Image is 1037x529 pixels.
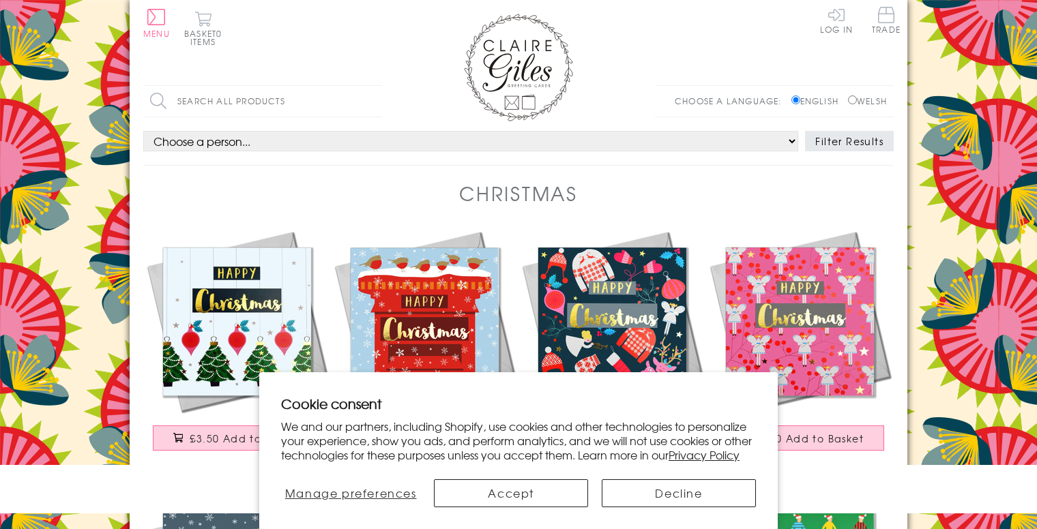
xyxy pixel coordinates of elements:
[518,228,706,464] a: Christmas Card, Jumpers & Mittens, text foiled in shiny gold £3.50 Add to Basket
[190,27,222,48] span: 0 items
[820,7,853,33] a: Log In
[872,7,901,33] span: Trade
[791,95,845,107] label: English
[143,228,331,464] a: Christmas Card, Trees and Baubles, text foiled in shiny gold £3.50 Add to Basket
[716,425,885,451] button: £3.50 Add to Basket
[706,228,894,415] img: Christmas Card, Fairies on Pink, text foiled in shiny gold
[848,95,857,104] input: Welsh
[706,228,894,464] a: Christmas Card, Fairies on Pink, text foiled in shiny gold £3.50 Add to Basket
[281,419,756,462] p: We and our partners, including Shopify, use cookies and other technologies to personalize your ex...
[143,27,170,40] span: Menu
[285,485,417,501] span: Manage preferences
[143,86,382,117] input: Search all products
[872,7,901,36] a: Trade
[459,179,578,207] h1: Christmas
[791,95,800,104] input: English
[143,228,331,415] img: Christmas Card, Trees and Baubles, text foiled in shiny gold
[153,425,322,451] button: £3.50 Add to Basket
[675,95,789,107] p: Choose a language:
[281,394,756,413] h2: Cookie consent
[331,228,518,464] a: Christmas Card, Robins on a Postbox, text foiled in shiny gold £3.50 Add to Basket
[848,95,887,107] label: Welsh
[184,11,222,46] button: Basket0 items
[331,228,518,415] img: Christmas Card, Robins on a Postbox, text foiled in shiny gold
[190,432,301,445] span: £3.50 Add to Basket
[805,131,894,151] button: Filter Results
[434,479,588,507] button: Accept
[281,479,420,507] button: Manage preferences
[464,14,573,121] img: Claire Giles Greetings Cards
[602,479,756,507] button: Decline
[368,86,382,117] input: Search
[518,228,706,415] img: Christmas Card, Jumpers & Mittens, text foiled in shiny gold
[669,447,740,463] a: Privacy Policy
[143,9,170,37] button: Menu
[753,432,864,445] span: £3.50 Add to Basket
